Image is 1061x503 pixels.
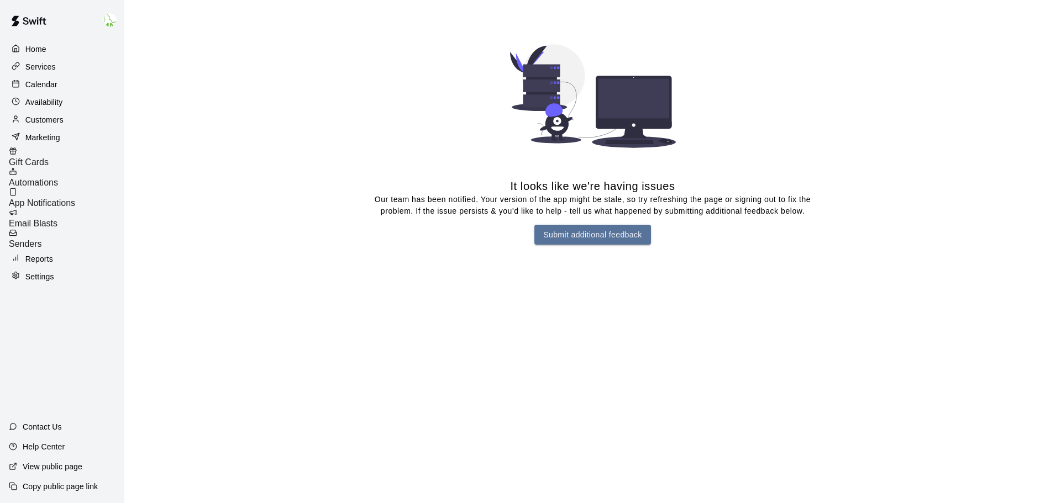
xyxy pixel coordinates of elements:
[9,268,115,285] a: Settings
[9,239,42,248] span: Senders
[9,147,124,167] a: Gift Cards
[9,76,115,93] a: Calendar
[23,441,65,452] p: Help Center
[510,13,676,179] img: Error! Something went wrong
[9,94,115,110] a: Availability
[9,167,124,188] a: Automations
[9,178,58,187] span: Automations
[25,271,54,282] p: Settings
[25,44,46,55] p: Home
[9,59,115,75] a: Services
[103,13,117,27] img: Bryan Swygart
[25,132,60,143] p: Marketing
[510,179,675,194] h5: It looks like we're having issues
[25,114,64,125] p: Customers
[534,225,651,245] button: Submit additional feedback
[25,97,63,108] p: Availability
[23,481,98,492] p: Copy public page link
[9,219,57,228] span: Email Blasts
[9,157,49,167] span: Gift Cards
[25,61,56,72] p: Services
[9,251,115,267] a: Reports
[9,188,124,208] a: App Notifications
[9,41,115,57] a: Home
[9,198,75,208] span: App Notifications
[9,112,115,128] a: Customers
[25,79,57,90] p: Calendar
[9,208,124,229] a: Email Blasts
[9,129,115,146] a: Marketing
[23,421,62,432] p: Contact Us
[25,253,53,264] p: Reports
[9,229,124,249] a: Senders
[101,9,124,31] div: Bryan Swygart
[372,194,814,217] p: Our team has been notified. Your version of the app might be stale, so try refreshing the page or...
[23,461,82,472] p: View public page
